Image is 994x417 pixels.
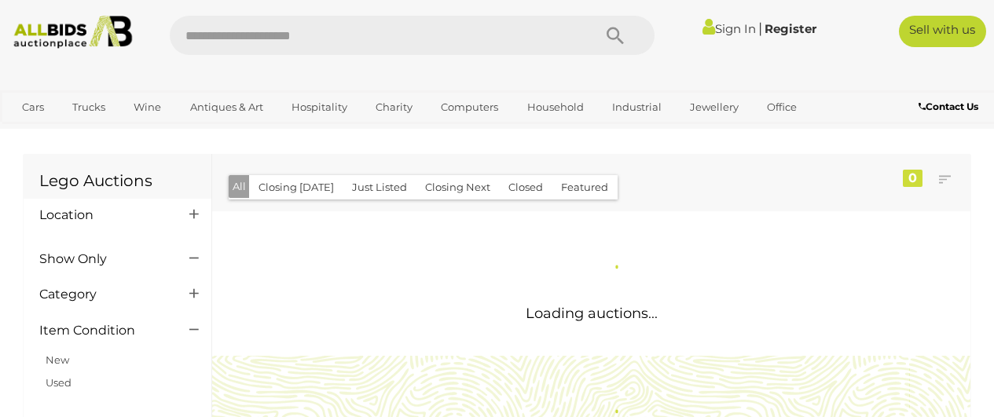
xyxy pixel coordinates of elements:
span: Loading auctions... [526,305,658,322]
a: New [46,353,69,366]
a: Hospitality [281,94,358,120]
a: Office [757,94,807,120]
h4: Item Condition [39,324,166,338]
a: Antiques & Art [180,94,273,120]
a: Sell with us [899,16,986,47]
button: Search [576,16,655,55]
a: Trucks [62,94,116,120]
a: Contact Us [919,98,982,115]
div: 0 [903,170,922,187]
a: Wine [123,94,171,120]
button: Just Listed [343,175,416,199]
button: Closing [DATE] [249,175,343,199]
span: | [758,20,762,37]
h4: Location [39,208,166,222]
h4: Category [39,287,166,302]
a: Industrial [602,94,672,120]
a: Sports [12,120,64,146]
button: Featured [552,175,618,199]
a: [GEOGRAPHIC_DATA] [72,120,204,146]
img: Allbids.com.au [7,16,138,49]
button: All [229,175,250,198]
a: Computers [431,94,508,120]
h4: Show Only [39,252,166,266]
a: Used [46,376,72,389]
a: Charity [365,94,423,120]
button: Closed [499,175,552,199]
h1: Lego Auctions [39,172,196,189]
a: Register [765,21,816,36]
a: Household [517,94,594,120]
a: Sign In [702,21,756,36]
a: Jewellery [680,94,749,120]
a: Cars [12,94,54,120]
b: Contact Us [919,101,978,112]
button: Closing Next [416,175,500,199]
